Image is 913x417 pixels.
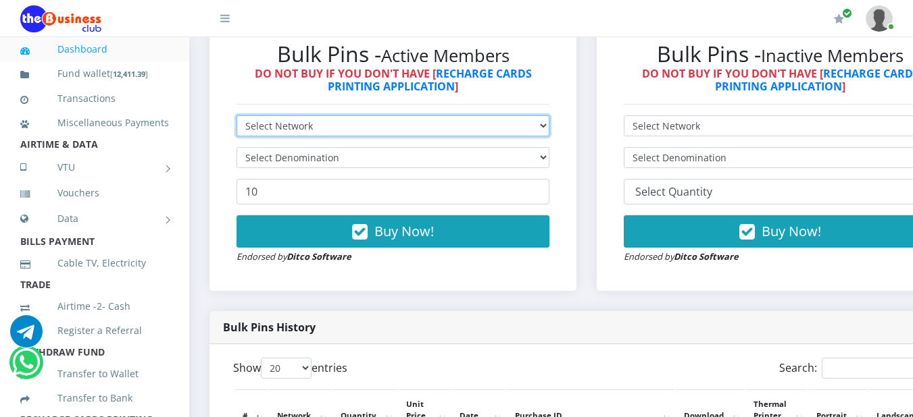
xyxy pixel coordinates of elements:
a: Transactions [20,83,169,114]
a: VTU [20,150,169,184]
a: Cable TV, Electricity [20,248,169,279]
a: Register a Referral [20,315,169,346]
a: Transfer to Bank [20,383,169,414]
small: [ ] [110,69,148,79]
span: Buy Now! [374,222,434,240]
small: Active Members [381,44,510,67]
img: Logo [20,5,101,32]
span: Buy Now! [762,222,821,240]
a: Airtime -2- Cash [20,291,169,322]
select: Showentries [261,358,312,379]
small: Endorsed by [624,250,739,262]
a: Chat for support [10,325,43,347]
a: Chat for support [12,356,40,379]
span: Renew/Upgrade Subscription [842,8,852,18]
label: Show entries [233,358,347,379]
small: Inactive Members [761,44,904,67]
img: User [866,5,893,32]
a: Transfer to Wallet [20,358,169,389]
a: RECHARGE CARDS PRINTING APPLICATION [328,66,532,94]
button: Buy Now! [237,215,549,248]
a: Miscellaneous Payments [20,107,169,138]
b: 12,411.39 [113,69,145,79]
strong: Ditco Software [674,250,739,262]
strong: Ditco Software [287,250,351,262]
a: Fund wallet[12,411.39] [20,58,169,90]
a: Vouchers [20,177,169,208]
strong: Bulk Pins History [223,320,316,335]
small: Endorsed by [237,250,351,262]
i: Renew/Upgrade Subscription [834,13,844,24]
a: Data [20,202,169,235]
strong: DO NOT BUY IF YOU DON'T HAVE [ ] [255,66,532,94]
h2: Bulk Pins - [237,41,549,67]
a: Dashboard [20,34,169,65]
input: Enter Quantity [237,179,549,204]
